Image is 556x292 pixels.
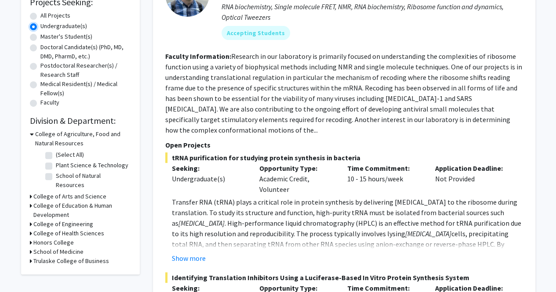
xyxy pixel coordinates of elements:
h3: College of Arts and Science [33,192,106,201]
h2: Division & Department: [30,115,131,126]
label: Medical Resident(s) / Medical Fellow(s) [40,79,131,98]
label: (Select All) [56,150,84,159]
div: 10 - 15 hours/week [341,163,429,195]
p: Opportunity Type: [259,163,334,173]
h3: College of Engineering [33,220,93,229]
label: Doctoral Candidate(s) (PhD, MD, DMD, PharmD, etc.) [40,43,131,61]
span: Transfer RNA (tRNA) plays a critical role in protein synthesis by delivering [MEDICAL_DATA] to th... [172,198,517,227]
button: Show more [172,253,206,263]
label: Faculty [40,98,59,107]
p: Seeking: [172,163,247,173]
mat-chip: Accepting Students [222,26,290,40]
span: Identifying Translation Inhibitors Using a Luciferase-Based In Vitro Protein Synthesis System [165,272,523,283]
b: Faculty Information: [165,52,231,61]
h3: College of Health Sciences [33,229,104,238]
fg-read-more: Research in our laboratory is primarily focused on understanding the complexities of ribosome fun... [165,52,522,134]
label: Master's Student(s) [40,32,92,41]
em: [MEDICAL_DATA] [178,219,225,227]
label: Undergraduate(s) [40,22,87,31]
iframe: Chat [7,252,37,285]
em: [MEDICAL_DATA] [405,229,451,238]
h3: College of Education & Human Development [33,201,131,220]
label: All Projects [40,11,70,20]
div: Undergraduate(s) [172,173,247,184]
div: Not Provided [429,163,516,195]
h3: College of Agriculture, Food and Natural Resources [35,130,131,148]
label: School of Natural Resources [56,171,129,190]
div: RNA biochemistry, Single molecule FRET, NMR, RNA biochemistry, Ribosome function and dynamics, Op... [222,1,523,22]
div: Academic Credit, Volunteer [253,163,341,195]
span: tRNA purification for studying protein synthesis in bacteria [165,152,523,163]
span: . High-performance liquid chromatography (HPLC) is an effective method for tRNA purification due ... [172,219,521,238]
h3: Honors College [33,238,74,247]
p: Time Commitment: [347,163,422,173]
p: Open Projects [165,140,523,150]
h3: School of Medicine [33,247,84,256]
label: Plant Science & Technology [56,161,128,170]
label: Postdoctoral Researcher(s) / Research Staff [40,61,131,79]
h3: Trulaske College of Business [33,256,109,266]
p: Application Deadline: [435,163,510,173]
